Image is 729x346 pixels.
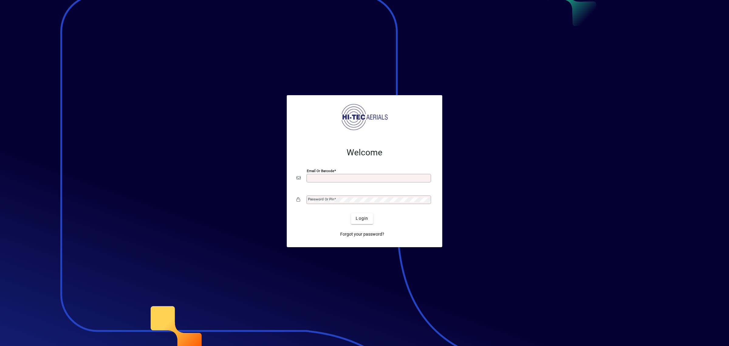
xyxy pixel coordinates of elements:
span: Login [356,215,368,222]
button: Login [351,213,373,224]
span: Forgot your password? [340,231,384,237]
h2: Welcome [296,147,433,158]
mat-label: Password or Pin [308,197,334,201]
mat-label: Email or Barcode [307,168,334,173]
a: Forgot your password? [338,229,387,240]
